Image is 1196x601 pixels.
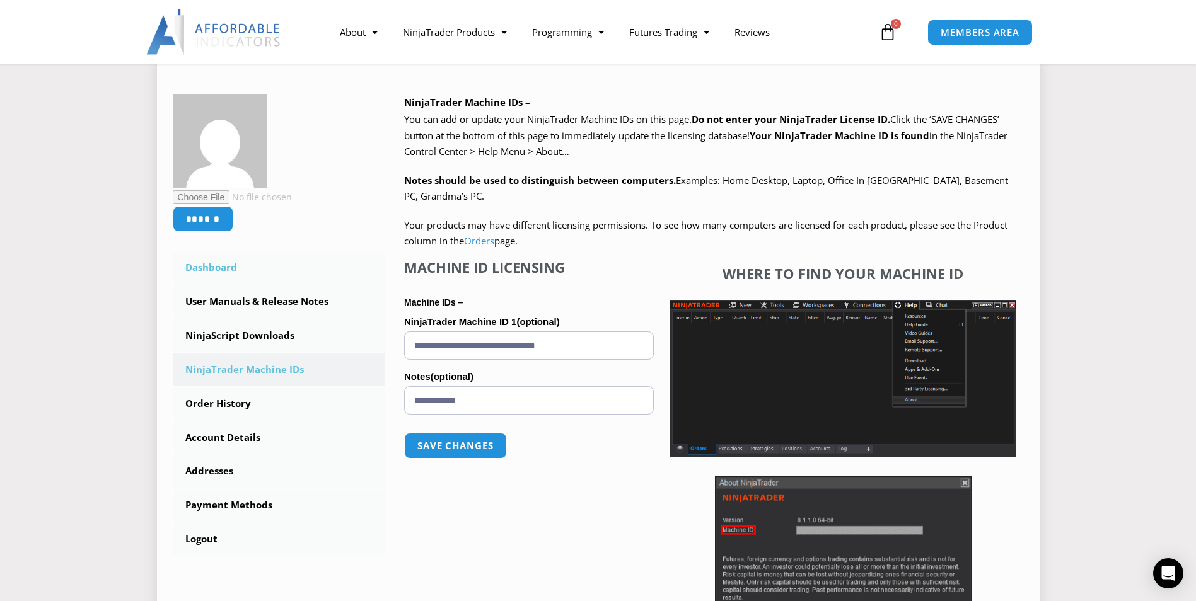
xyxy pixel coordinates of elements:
[327,18,876,47] nav: Menu
[146,9,282,55] img: LogoAI | Affordable Indicators – NinjaTrader
[173,523,386,556] a: Logout
[750,129,929,142] strong: Your NinjaTrader Machine ID is found
[173,387,386,420] a: Order History
[1153,558,1183,588] div: Open Intercom Messenger
[404,113,1007,157] span: Click the ‘SAVE CHANGES’ button at the bottom of this page to immediately update the licensing da...
[173,455,386,488] a: Addresses
[516,316,559,327] span: (optional)
[404,219,1007,248] span: Your products may have different licensing permissions. To see how many computers are licensed fo...
[173,353,386,386] a: NinjaTrader Machine IDs
[464,234,494,247] a: Orders
[404,259,654,275] h4: Machine ID Licensing
[390,18,520,47] a: NinjaTrader Products
[722,18,782,47] a: Reviews
[173,285,386,318] a: User Manuals & Release Notes
[404,367,654,386] label: Notes
[404,174,676,186] strong: Notes should be used to distinguish between computers.
[891,19,901,29] span: 0
[173,421,386,454] a: Account Details
[860,14,915,50] a: 0
[404,297,463,307] strong: Machine IDs –
[927,20,1033,45] a: MEMBERS AREA
[941,28,1019,37] span: MEMBERS AREA
[404,433,507,459] button: Save changes
[327,18,390,47] a: About
[692,113,890,125] b: Do not enter your NinjaTrader License ID.
[173,94,267,188] img: ca504b8aba7012fed2ad330c3e7cfd6f2bc5626f7b0c6528d1cfcdeed353c826
[173,319,386,352] a: NinjaScript Downloads
[404,113,692,125] span: You can add or update your NinjaTrader Machine IDs on this page.
[404,174,1008,203] span: Examples: Home Desktop, Laptop, Office In [GEOGRAPHIC_DATA], Basement PC, Grandma’s PC.
[670,300,1016,457] img: Screenshot 2025-01-17 1155544 | Affordable Indicators – NinjaTrader
[173,251,386,556] nav: Account pages
[404,312,654,331] label: NinjaTrader Machine ID 1
[173,489,386,522] a: Payment Methods
[520,18,617,47] a: Programming
[617,18,722,47] a: Futures Trading
[670,265,1016,282] h4: Where to find your Machine ID
[431,371,473,382] span: (optional)
[173,251,386,284] a: Dashboard
[404,96,530,108] b: NinjaTrader Machine IDs –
